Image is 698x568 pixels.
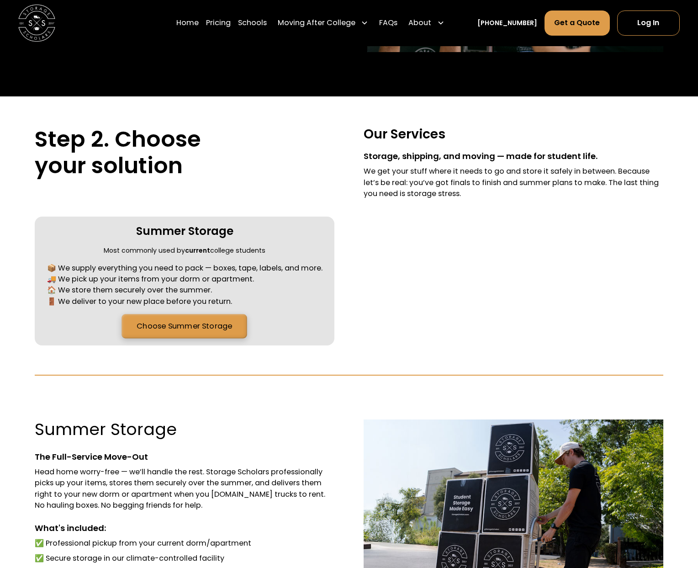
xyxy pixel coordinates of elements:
a: Log In [617,11,680,35]
div: 📦 We supply everything you need to pack — boxes, tape, labels, and more. 🚚 We pick up your items ... [47,263,323,307]
a: Pricing [206,10,231,36]
h2: Step 2. Choose your solution [35,126,334,179]
a: [PHONE_NUMBER] [477,18,537,28]
li: ✅ Secure storage in our climate-controlled facility [35,553,334,564]
a: Home [176,10,199,36]
div: About [408,17,431,28]
strong: current [185,246,210,255]
div: What's included: [35,522,334,534]
div: The Full-Service Move-Out [35,451,334,463]
div: Storage, shipping, and moving — made for student life. [364,150,663,162]
h3: Our Services [364,126,663,143]
div: Moving After College [274,10,372,36]
div: We get your stuff where it needs to go and store it safely in between. Because let’s be real: you... [364,166,663,199]
h3: Summer Storage [35,419,177,440]
a: FAQs [379,10,397,36]
li: ✅ Professional pickup from your current dorm/apartment [35,538,334,549]
a: Get a Quote [545,11,609,35]
img: Storage Scholars main logo [18,5,55,42]
div: Moving After College [278,17,355,28]
div: About [405,10,448,36]
div: Most commonly used by college students [104,246,265,255]
div: Head home worry-free — we’ll handle the rest. Storage Scholars professionally picks up your items... [35,467,334,511]
h3: Summer Storage [136,224,233,238]
a: Schools [238,10,267,36]
a: Choose Summer Storage [122,314,248,338]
